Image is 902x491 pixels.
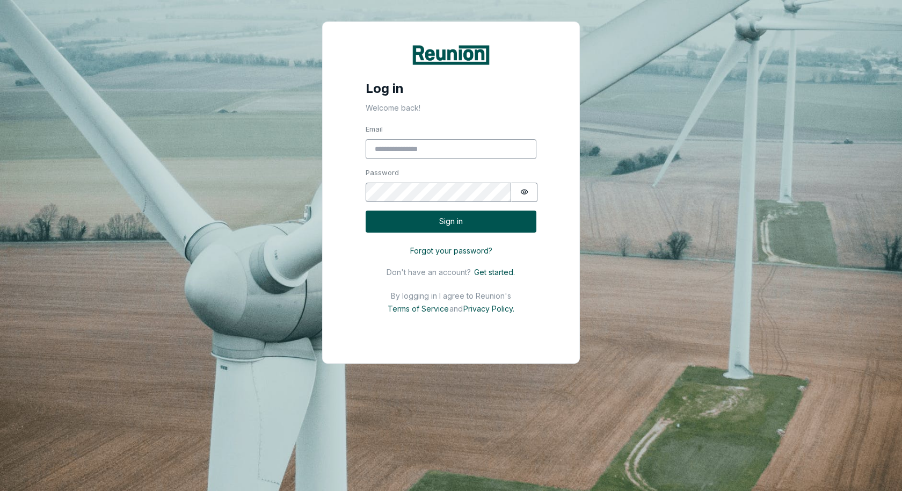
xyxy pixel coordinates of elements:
[387,268,471,277] p: Don't have an account?
[323,70,579,97] h4: Log in
[463,302,518,315] button: Privacy Policy.
[366,241,536,260] button: Forgot your password?
[411,44,491,67] img: Reunion
[384,302,449,315] button: Terms of Service
[449,304,463,313] p: and
[366,124,536,135] label: Email
[323,97,579,113] p: Welcome back!
[391,291,511,300] p: By logging in I agree to Reunion's
[471,266,515,278] button: Get started.
[511,183,537,203] button: Show password
[366,168,536,178] label: Password
[366,211,536,233] button: Sign in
